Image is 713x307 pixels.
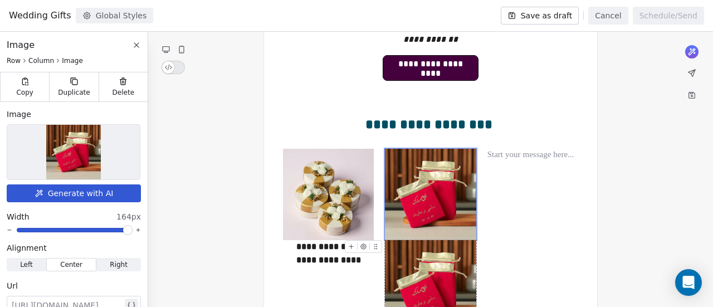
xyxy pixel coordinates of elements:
[501,7,579,25] button: Save as draft
[675,269,702,296] div: Open Intercom Messenger
[7,56,21,65] span: Row
[7,211,30,222] span: Width
[7,242,47,254] span: Alignment
[588,7,628,25] button: Cancel
[16,88,33,97] span: Copy
[76,8,154,23] button: Global Styles
[7,38,35,52] span: Image
[7,109,31,120] span: Image
[9,9,71,22] span: Wedding Gifts
[633,7,704,25] button: Schedule/Send
[7,184,141,202] button: Generate with AI
[7,280,18,291] span: Url
[62,56,83,65] span: Image
[46,125,101,179] img: Selected image
[58,88,90,97] span: Duplicate
[113,88,135,97] span: Delete
[110,260,128,270] span: Right
[28,56,54,65] span: Column
[116,211,141,222] span: 164px
[20,260,33,270] span: Left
